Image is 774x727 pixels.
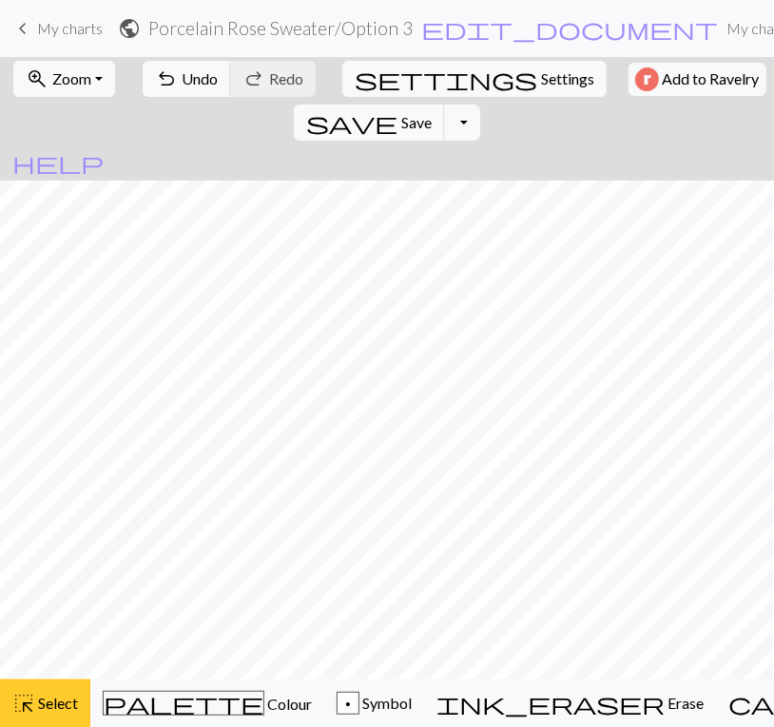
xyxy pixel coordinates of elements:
span: settings [355,66,537,92]
button: Erase [424,679,716,727]
button: Save [294,105,445,141]
span: highlight_alt [12,690,35,717]
span: Symbol [359,694,412,712]
span: edit_document [421,15,718,42]
span: undo [155,66,178,92]
span: ink_eraser [436,690,665,717]
i: Settings [355,67,537,90]
span: Settings [541,67,594,90]
span: Colour [264,695,312,713]
a: My charts [11,12,103,45]
span: Zoom [52,69,91,87]
span: zoom_in [26,66,48,92]
button: Add to Ravelry [629,63,766,96]
span: save [306,109,397,136]
span: Undo [182,69,218,87]
div: p [338,693,358,716]
button: p Symbol [324,679,424,727]
span: keyboard_arrow_left [11,15,34,42]
span: Erase [665,694,704,712]
span: My charts [37,19,103,37]
button: Zoom [13,61,115,97]
span: Add to Ravelry [663,67,760,91]
button: SettingsSettings [342,61,607,97]
button: Undo [143,61,231,97]
span: Save [401,113,432,131]
span: Select [35,694,78,712]
span: public [118,15,141,42]
button: Colour [90,679,324,727]
span: palette [104,690,263,717]
img: Ravelry [635,67,659,91]
span: help [12,149,104,176]
h2: Porcelain Rose Sweater / Option 3 [148,17,413,39]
